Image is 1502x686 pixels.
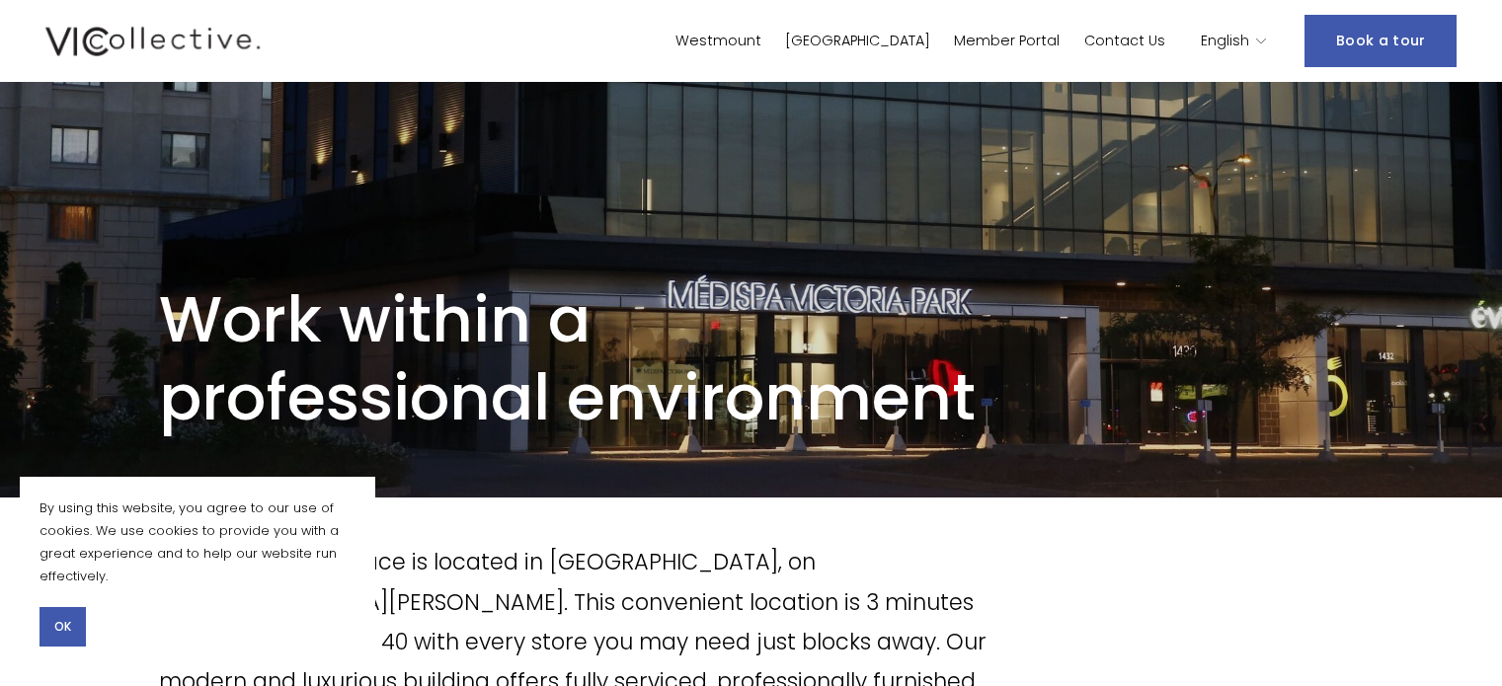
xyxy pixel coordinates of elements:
[40,607,86,647] button: OK
[54,618,71,636] span: OK
[159,281,1045,437] h1: Work within a professional environment
[20,477,375,666] section: Cookie banner
[785,27,930,55] a: [GEOGRAPHIC_DATA]
[1201,27,1268,55] div: language picker
[1201,29,1249,54] span: English
[1304,15,1457,67] a: Book a tour
[1084,27,1165,55] a: Contact Us
[45,23,261,60] img: Vic Collective
[675,27,761,55] a: Westmount
[40,496,356,587] p: By using this website, you agree to our use of cookies. We use cookies to provide you with a grea...
[954,27,1060,55] a: Member Portal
